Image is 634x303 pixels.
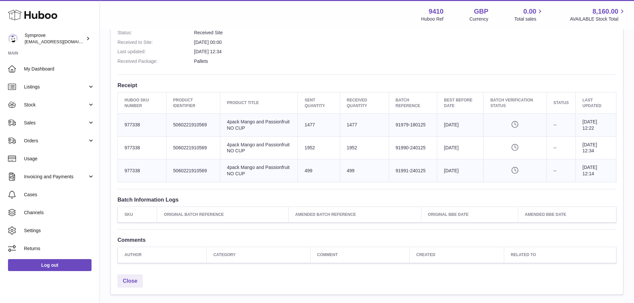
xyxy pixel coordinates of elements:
[470,16,489,22] div: Currency
[421,16,444,22] div: Huboo Ref
[389,113,437,136] td: 91979-180125
[514,16,544,22] span: Total sales
[298,113,340,136] td: 1477
[298,159,340,182] td: 499
[340,136,389,159] td: 1952
[117,49,194,55] dt: Last updated:
[340,92,389,113] th: Received Quantity
[437,136,484,159] td: [DATE]
[166,113,220,136] td: 5060221910569
[298,136,340,159] td: 1952
[166,136,220,159] td: 5060221910569
[474,7,488,16] strong: GBP
[8,34,18,44] img: internalAdmin-9410@internal.huboo.com
[524,7,536,16] span: 0.00
[117,81,616,89] h3: Receipt
[25,39,98,44] span: [EMAIL_ADDRESS][DOMAIN_NAME]
[220,159,298,182] td: 4pack Mango and Passionfruit NO CUP
[118,136,166,159] td: 977338
[220,113,298,136] td: 4pack Mango and Passionfruit NO CUP
[340,113,389,136] td: 1477
[546,113,575,136] td: --
[117,30,194,36] dt: Status:
[298,92,340,113] th: Sent Quantity
[24,102,88,108] span: Stock
[24,245,95,252] span: Returns
[592,7,618,16] span: 8,160.00
[24,174,88,180] span: Invoicing and Payments
[570,16,626,22] span: AVAILABLE Stock Total
[437,159,484,182] td: [DATE]
[24,156,95,162] span: Usage
[118,159,166,182] td: 977338
[24,120,88,126] span: Sales
[289,207,421,223] th: Amended Batch Reference
[24,138,88,144] span: Orders
[24,192,95,198] span: Cases
[514,7,544,22] a: 0.00 Total sales
[389,92,437,113] th: Batch Reference
[24,66,95,72] span: My Dashboard
[157,207,289,223] th: Original Batch Reference
[504,247,616,263] th: Related to
[518,207,616,223] th: Amended BBE Date
[576,136,616,159] td: [DATE] 12:34
[117,274,143,288] a: Close
[207,247,311,263] th: Category
[117,39,194,46] dt: Received to Site:
[118,247,207,263] th: Author
[220,92,298,113] th: Product title
[546,159,575,182] td: --
[429,7,444,16] strong: 9410
[484,92,546,113] th: Batch Verification Status
[118,92,166,113] th: Huboo SKU Number
[117,196,616,203] h3: Batch Information Logs
[194,58,616,65] dd: Pallets
[546,136,575,159] td: --
[421,207,518,223] th: Original BBE Date
[437,113,484,136] td: [DATE]
[576,92,616,113] th: Last updated
[24,227,95,234] span: Settings
[389,136,437,159] td: 91990-240125
[8,259,92,271] a: Log out
[24,84,88,90] span: Listings
[576,113,616,136] td: [DATE] 12:22
[576,159,616,182] td: [DATE] 12:14
[166,159,220,182] td: 5060221910569
[389,159,437,182] td: 91991-240125
[546,92,575,113] th: Status
[310,247,409,263] th: Comment
[118,113,166,136] td: 977338
[117,236,616,243] h3: Comments
[409,247,504,263] th: Created
[194,49,616,55] dd: [DATE] 12:34
[24,210,95,216] span: Channels
[570,7,626,22] a: 8,160.00 AVAILABLE Stock Total
[166,92,220,113] th: Product Identifier
[220,136,298,159] td: 4pack Mango and Passionfruit NO CUP
[340,159,389,182] td: 499
[194,39,616,46] dd: [DATE] 00:00
[25,32,85,45] div: Symprove
[437,92,484,113] th: Best Before Date
[118,207,157,223] th: SKU
[194,30,616,36] dd: Received Site
[117,58,194,65] dt: Received Package:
